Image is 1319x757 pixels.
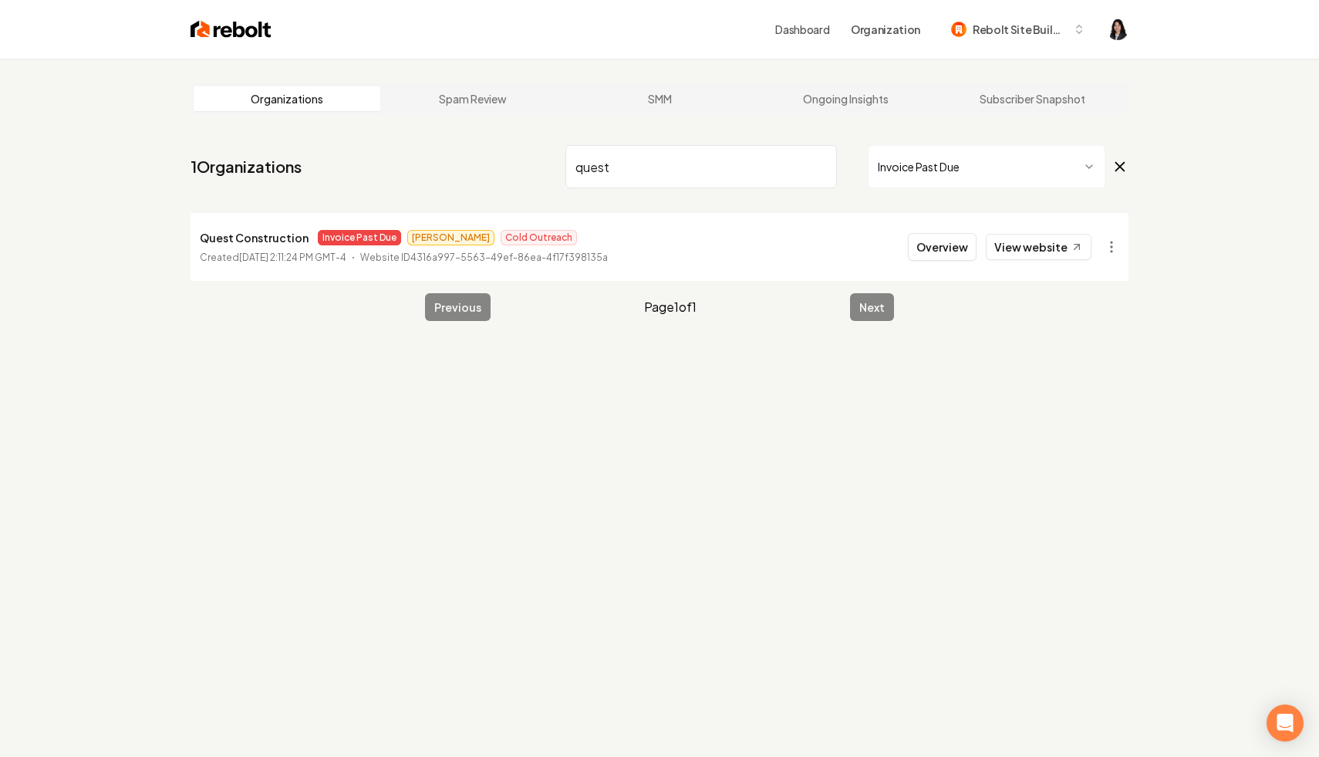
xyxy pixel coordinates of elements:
a: Dashboard [775,22,829,37]
a: Subscriber Snapshot [939,86,1125,111]
a: 1Organizations [191,156,302,177]
a: SMM [566,86,753,111]
button: Open user button [1107,19,1128,40]
span: Invoice Past Due [318,230,401,245]
a: Organizations [194,86,380,111]
button: Organization [842,15,929,43]
p: Created [200,250,346,265]
button: Overview [908,233,977,261]
span: Cold Outreach [501,230,577,245]
time: [DATE] 2:11:24 PM GMT-4 [239,252,346,263]
a: Ongoing Insights [753,86,939,111]
div: Open Intercom Messenger [1267,705,1304,742]
img: Rebolt Logo [191,19,272,40]
img: Rebolt Site Builder [951,22,966,37]
span: [PERSON_NAME] [407,230,494,245]
a: View website [986,234,1091,260]
a: Spam Review [380,86,567,111]
input: Search by name or ID [565,145,837,188]
p: Quest Construction [200,228,309,247]
p: Website ID 4316a997-5563-49ef-86ea-4f17f398135a [360,250,608,265]
img: Haley Paramoure [1107,19,1128,40]
span: Page 1 of 1 [644,298,697,316]
span: Rebolt Site Builder [973,22,1067,38]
